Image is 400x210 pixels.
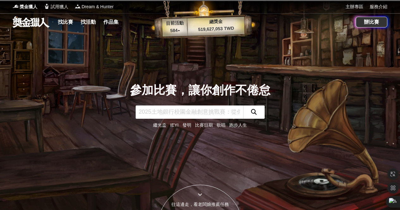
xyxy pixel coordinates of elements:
a: 找比賽 [55,18,76,27]
p: 519,627,053 TWD [188,25,245,33]
span: 試用獵人 [51,3,68,10]
a: 作品集 [101,18,121,27]
div: 參加比賽，讓你創作不倦怠 [130,81,270,99]
img: Logo [13,3,19,9]
a: 找活動 [78,18,98,27]
a: IEYI [170,123,178,128]
a: 主辦專區 [346,3,363,10]
a: 發明 [182,123,191,128]
span: 獎金獵人 [20,3,37,10]
a: LogoDream & Hunter [75,3,114,10]
a: Logo試用獵人 [44,3,68,10]
p: 目前活動 [162,20,188,27]
a: 辦比賽 [356,17,387,27]
a: 歌唱 [217,123,225,128]
a: Logo獎金獵人 [13,3,37,10]
a: 服務介紹 [370,3,387,10]
a: 跑步人生 [229,123,247,128]
div: 往這邊走，看老闆娘推薦任務 [158,201,243,208]
a: 比賽日期 [195,123,213,128]
p: 584 ▴ [162,27,188,34]
p: 總獎金 [187,17,244,26]
a: 繼光盃 [153,123,166,128]
img: Logo [75,3,81,9]
input: 2025土地銀行校園金融創意挑戰賽：從你出發 開啟智慧金融新頁 [136,105,243,119]
span: Dream & Hunter [82,3,114,10]
img: Logo [44,3,50,9]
